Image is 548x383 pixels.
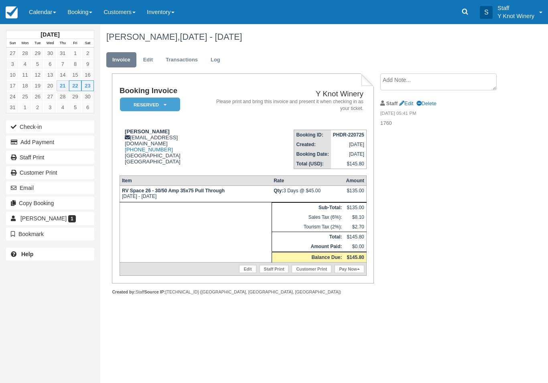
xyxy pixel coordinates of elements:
[57,39,69,48] th: Thu
[274,188,283,194] strong: Qty
[6,248,94,261] a: Help
[81,59,94,69] a: 9
[344,232,366,242] td: $145.80
[272,222,344,232] td: Tourism Tax (2%):
[6,136,94,149] button: Add Payment
[160,52,204,68] a: Transactions
[386,100,398,106] strong: Staff
[272,176,344,186] th: Rate
[272,203,344,213] th: Sub-Total:
[6,181,94,194] button: Email
[57,48,69,59] a: 31
[497,4,534,12] p: Staff
[21,251,33,257] b: Help
[20,215,67,222] span: [PERSON_NAME]
[6,102,19,113] a: 31
[125,147,173,153] a: [PHONE_NUMBER]
[180,32,242,42] span: [DATE] - [DATE]
[120,186,272,202] td: [DATE] - [DATE]
[380,120,505,127] p: 1760
[19,39,31,48] th: Mon
[44,39,56,48] th: Wed
[344,176,366,186] th: Amount
[344,212,366,222] td: $8.10
[216,98,363,112] address: Please print and bring this invoice and present it when checking in as your ticket.
[344,203,366,213] td: $135.00
[81,69,94,80] a: 16
[81,91,94,102] a: 30
[106,32,505,42] h1: [PERSON_NAME],
[6,59,19,69] a: 3
[120,128,213,165] div: [EMAIL_ADDRESS][DOMAIN_NAME] [GEOGRAPHIC_DATA] [GEOGRAPHIC_DATA]
[69,59,81,69] a: 8
[205,52,226,68] a: Log
[272,212,344,222] td: Sales Tax (6%):
[6,80,19,91] a: 17
[6,39,19,48] th: Sun
[331,159,367,169] td: $145.80
[6,166,94,179] a: Customer Print
[57,91,69,102] a: 28
[331,149,367,159] td: [DATE]
[294,149,331,159] th: Booking Date:
[6,197,94,210] button: Copy Booking
[19,80,31,91] a: 18
[44,102,56,113] a: 3
[344,242,366,252] td: $0.00
[120,97,177,112] a: Reserved
[6,6,18,18] img: checkfront-main-nav-mini-logo.png
[122,188,225,194] strong: RV Space 26 - 30/50 Amp 35x75 Pull Through
[112,289,136,294] strong: Created by:
[335,265,364,273] a: Pay Now
[81,80,94,91] a: 23
[6,69,19,80] a: 10
[68,215,76,222] span: 1
[144,289,166,294] strong: Source IP:
[31,59,44,69] a: 5
[31,102,44,113] a: 2
[137,52,159,68] a: Edit
[294,140,331,149] th: Created:
[57,102,69,113] a: 4
[120,98,180,112] em: Reserved
[480,6,493,19] div: S
[239,265,256,273] a: Edit
[69,91,81,102] a: 29
[31,48,44,59] a: 29
[6,120,94,133] button: Check-in
[331,140,367,149] td: [DATE]
[125,128,170,134] strong: [PERSON_NAME]
[81,48,94,59] a: 2
[44,59,56,69] a: 6
[380,110,505,119] em: [DATE] 05:41 PM
[6,91,19,102] a: 24
[106,52,136,68] a: Invoice
[57,80,69,91] a: 21
[294,159,331,169] th: Total (USD):
[81,39,94,48] th: Sat
[6,228,94,240] button: Bookmark
[57,59,69,69] a: 7
[19,59,31,69] a: 4
[44,91,56,102] a: 27
[6,48,19,59] a: 27
[57,69,69,80] a: 14
[31,39,44,48] th: Tue
[272,252,344,263] th: Balance Due:
[292,265,331,273] a: Customer Print
[31,80,44,91] a: 19
[44,69,56,80] a: 13
[6,212,94,225] a: [PERSON_NAME] 1
[31,91,44,102] a: 26
[31,69,44,80] a: 12
[44,48,56,59] a: 30
[272,232,344,242] th: Total:
[497,12,534,20] p: Y Knot Winery
[120,176,272,186] th: Item
[294,130,331,140] th: Booking ID:
[346,188,364,200] div: $135.00
[69,80,81,91] a: 22
[272,186,344,202] td: 3 Days @ $45.00
[344,222,366,232] td: $2.70
[6,151,94,164] a: Staff Print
